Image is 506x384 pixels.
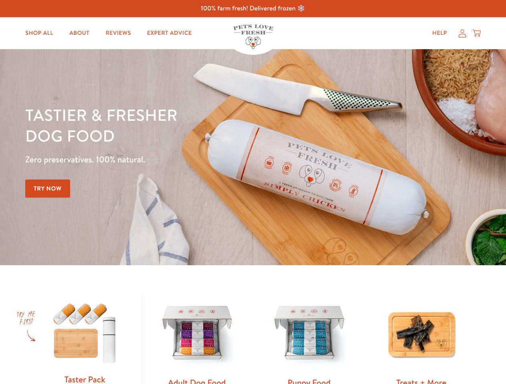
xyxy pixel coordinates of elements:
a: About [63,25,96,41]
p: Zero preservatives. 100% natural. [25,152,329,167]
img: Pets Love Fresh [233,24,273,49]
a: Expert Advice [141,25,198,41]
a: Shop All [19,25,60,41]
a: Reviews [99,25,137,41]
a: Help [426,25,454,41]
a: Try Now [25,180,70,198]
h1: Tastier & fresher dog food [25,104,329,146]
